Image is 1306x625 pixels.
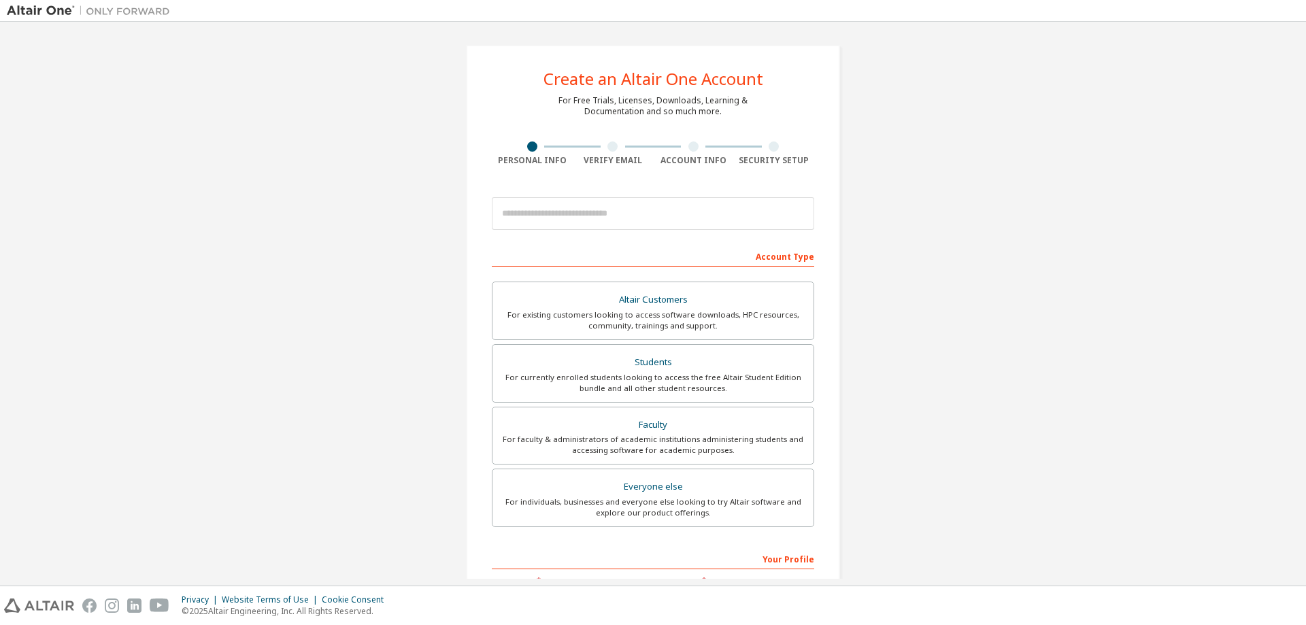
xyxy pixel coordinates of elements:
div: Verify Email [573,155,654,166]
div: Privacy [182,594,222,605]
img: facebook.svg [82,598,97,613]
div: Website Terms of Use [222,594,322,605]
div: Create an Altair One Account [543,71,763,87]
img: Altair One [7,4,177,18]
div: Everyone else [501,477,805,496]
img: altair_logo.svg [4,598,74,613]
div: Altair Customers [501,290,805,309]
div: For faculty & administrators of academic institutions administering students and accessing softwa... [501,434,805,456]
div: Faculty [501,416,805,435]
div: For individuals, businesses and everyone else looking to try Altair software and explore our prod... [501,496,805,518]
label: First Name [492,576,649,587]
img: linkedin.svg [127,598,141,613]
div: Cookie Consent [322,594,392,605]
div: Students [501,353,805,372]
div: Your Profile [492,547,814,569]
div: For currently enrolled students looking to access the free Altair Student Edition bundle and all ... [501,372,805,394]
p: © 2025 Altair Engineering, Inc. All Rights Reserved. [182,605,392,617]
div: For Free Trials, Licenses, Downloads, Learning & Documentation and so much more. [558,95,748,117]
img: youtube.svg [150,598,169,613]
div: Account Type [492,245,814,267]
div: Security Setup [734,155,815,166]
label: Last Name [657,576,814,587]
div: Account Info [653,155,734,166]
img: instagram.svg [105,598,119,613]
div: For existing customers looking to access software downloads, HPC resources, community, trainings ... [501,309,805,331]
div: Personal Info [492,155,573,166]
